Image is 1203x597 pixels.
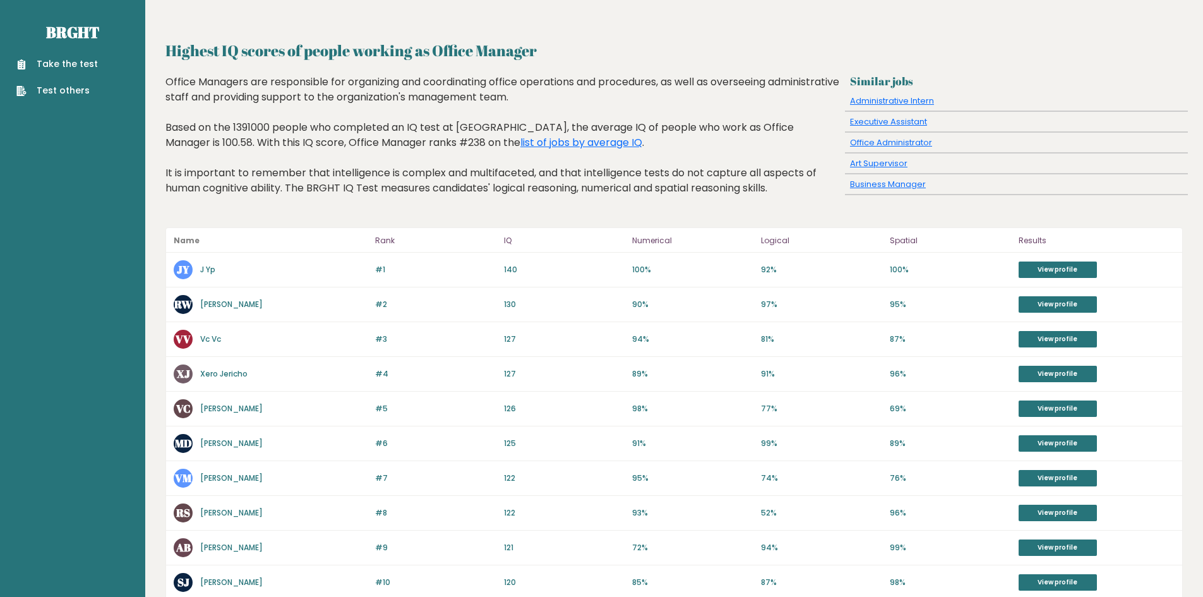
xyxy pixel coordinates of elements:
text: VC [176,401,191,416]
p: 120 [504,577,625,588]
a: Test others [16,84,98,97]
p: 87% [761,577,882,588]
a: [PERSON_NAME] [200,299,263,310]
p: 140 [504,264,625,275]
p: 127 [504,368,625,380]
p: #8 [375,507,496,519]
a: Administrative Intern [850,95,934,107]
a: Xero Jericho [200,368,248,379]
b: Name [174,235,200,246]
p: 85% [632,577,753,588]
text: AB [176,540,191,555]
p: 72% [632,542,753,553]
p: 52% [761,507,882,519]
p: 100% [890,264,1011,275]
a: J Yp [200,264,215,275]
text: VM [174,471,192,485]
p: 125 [504,438,625,449]
p: Numerical [632,233,753,248]
a: Business Manager [850,178,926,190]
text: VV [175,332,191,346]
p: 87% [890,334,1011,345]
p: 127 [504,334,625,345]
p: 100% [632,264,753,275]
p: #1 [375,264,496,275]
p: 97% [761,299,882,310]
p: 91% [761,368,882,380]
p: 99% [761,438,882,449]
a: list of jobs by average IQ [520,135,642,150]
p: 90% [632,299,753,310]
a: View profile [1019,262,1097,278]
p: 91% [632,438,753,449]
a: View profile [1019,366,1097,382]
a: Executive Assistant [850,116,927,128]
text: JY [177,262,190,277]
p: #4 [375,368,496,380]
p: #3 [375,334,496,345]
a: View profile [1019,435,1097,452]
p: 69% [890,403,1011,414]
p: #7 [375,473,496,484]
text: SJ [177,575,189,589]
p: 95% [890,299,1011,310]
p: 95% [632,473,753,484]
p: 98% [890,577,1011,588]
a: [PERSON_NAME] [200,542,263,553]
p: 122 [504,473,625,484]
a: View profile [1019,505,1097,521]
p: 81% [761,334,882,345]
a: View profile [1019,540,1097,556]
p: #10 [375,577,496,588]
a: View profile [1019,331,1097,347]
a: View profile [1019,470,1097,486]
p: Logical [761,233,882,248]
p: 98% [632,403,753,414]
h2: Highest IQ scores of people working as Office Manager [165,39,1183,62]
a: [PERSON_NAME] [200,507,263,518]
a: Art Supervisor [850,157,907,169]
a: [PERSON_NAME] [200,438,263,449]
p: 77% [761,403,882,414]
a: Vc Vc [200,334,221,344]
a: View profile [1019,296,1097,313]
p: 92% [761,264,882,275]
p: 96% [890,507,1011,519]
div: Office Managers are responsible for organizing and coordinating office operations and procedures,... [165,75,841,215]
p: 126 [504,403,625,414]
p: 96% [890,368,1011,380]
p: 89% [890,438,1011,449]
a: Brght [46,22,99,42]
text: RS [176,505,190,520]
text: RW [174,297,193,311]
p: 130 [504,299,625,310]
a: [PERSON_NAME] [200,577,263,588]
p: #6 [375,438,496,449]
a: Take the test [16,57,98,71]
text: MD [175,436,192,450]
p: 89% [632,368,753,380]
a: [PERSON_NAME] [200,403,263,414]
p: 74% [761,473,882,484]
a: View profile [1019,574,1097,591]
p: 121 [504,542,625,553]
p: Spatial [890,233,1011,248]
p: 93% [632,507,753,519]
p: 94% [632,334,753,345]
a: [PERSON_NAME] [200,473,263,483]
p: IQ [504,233,625,248]
p: Rank [375,233,496,248]
p: #9 [375,542,496,553]
h3: Similar jobs [850,75,1183,88]
text: XJ [176,366,190,381]
a: View profile [1019,401,1097,417]
p: #5 [375,403,496,414]
p: 76% [890,473,1011,484]
p: Results [1019,233,1175,248]
p: #2 [375,299,496,310]
p: 122 [504,507,625,519]
a: Office Administrator [850,136,932,148]
p: 99% [890,542,1011,553]
p: 94% [761,542,882,553]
